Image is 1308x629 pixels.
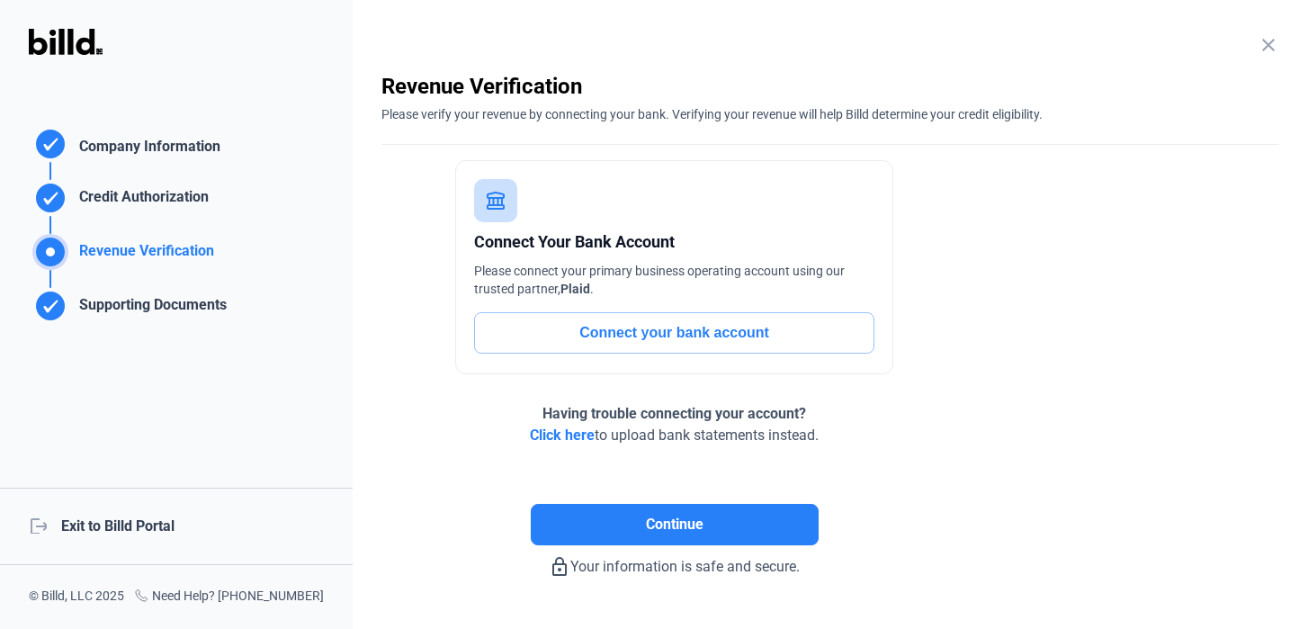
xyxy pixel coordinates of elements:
[381,72,1279,101] div: Revenue Verification
[29,29,103,55] img: Billd Logo
[72,186,209,216] div: Credit Authorization
[530,403,819,446] div: to upload bank statements instead.
[542,405,806,422] span: Having trouble connecting your account?
[72,136,220,162] div: Company Information
[134,587,324,607] div: Need Help? [PHONE_NUMBER]
[381,545,967,578] div: Your information is safe and secure.
[1258,34,1279,56] mat-icon: close
[549,556,570,578] mat-icon: lock_outline
[29,516,47,534] mat-icon: logout
[29,587,124,607] div: © Billd, LLC 2025
[531,504,819,545] button: Continue
[474,262,874,298] div: Please connect your primary business operating account using our trusted partner, .
[646,514,703,535] span: Continue
[474,229,874,255] div: Connect Your Bank Account
[72,294,227,324] div: Supporting Documents
[474,312,874,354] button: Connect your bank account
[381,101,1279,123] div: Please verify your revenue by connecting your bank. Verifying your revenue will help Billd determ...
[560,282,590,296] span: Plaid
[530,427,595,444] span: Click here
[72,240,214,270] div: Revenue Verification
